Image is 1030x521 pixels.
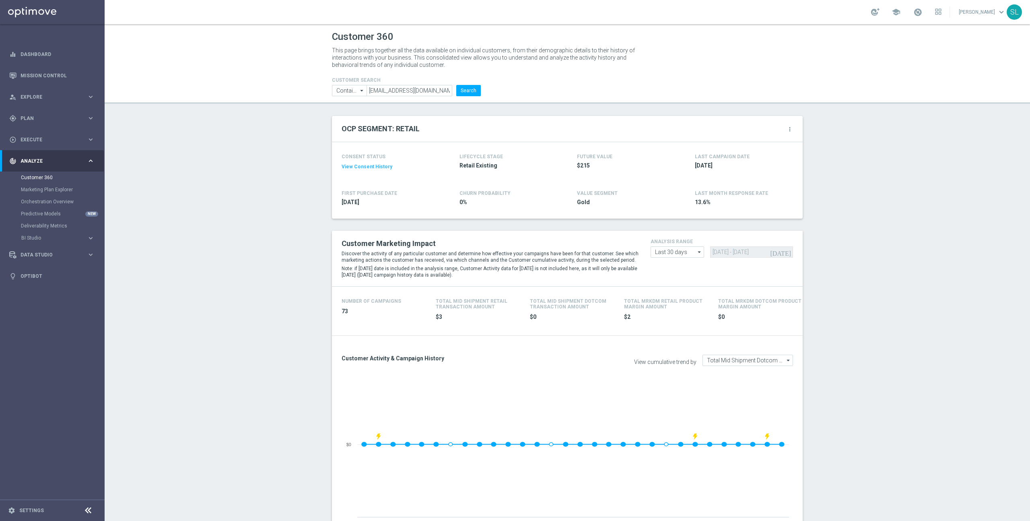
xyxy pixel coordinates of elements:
a: Predictive Models [21,211,84,217]
div: Predictive Models [21,208,104,220]
a: Marketing Plan Explorer [21,186,84,193]
div: Execute [9,136,87,143]
i: keyboard_arrow_right [87,251,95,258]
div: Mission Control [9,65,95,86]
p: Discover the activity of any particular customer and determine how effective your campaigns have ... [342,250,639,263]
i: arrow_drop_down [696,247,704,257]
span: Execute [21,137,87,142]
span: Gold [577,198,671,206]
div: Analyze [9,157,87,165]
span: school [892,8,900,17]
span: 73 [342,308,426,315]
span: $3 [436,313,520,321]
button: equalizer Dashboard [9,51,95,58]
span: $0 [718,313,803,321]
i: keyboard_arrow_right [87,157,95,165]
text: $0 [346,442,351,447]
input: Total Mid Shipment Dotcom Transaction Amount [702,355,793,366]
div: Optibot [9,265,95,287]
span: 0% [459,198,554,206]
a: [PERSON_NAME]keyboard_arrow_down [958,6,1007,18]
h1: Customer 360 [332,31,803,43]
span: LAST MONTH RESPONSE RATE [695,190,768,196]
h4: LAST CAMPAIGN DATE [695,154,750,159]
button: lightbulb Optibot [9,273,95,279]
i: more_vert [787,126,793,132]
div: track_changes Analyze keyboard_arrow_right [9,158,95,164]
a: Customer 360 [21,174,84,181]
h4: FIRST PURCHASE DATE [342,190,397,196]
i: play_circle_outline [9,136,16,143]
span: BI Studio [21,236,79,240]
span: $0 [530,313,614,321]
p: This page brings together all the data available on individual customers, from their demographic ... [332,47,642,68]
span: $215 [577,162,671,170]
i: lightbulb [9,273,16,280]
div: Data Studio [9,251,87,258]
i: keyboard_arrow_right [87,93,95,101]
label: View cumulative trend by [634,359,696,366]
span: 2020-10-22 [342,198,436,206]
h4: VALUE SEGMENT [577,190,618,196]
div: NEW [85,211,98,217]
h3: Customer Activity & Campaign History [342,355,561,362]
h4: CUSTOMER SEARCH [332,77,481,83]
h4: Total Mid Shipment Dotcom Transaction Amount [530,298,614,310]
i: keyboard_arrow_right [87,114,95,122]
span: Plan [21,116,87,121]
span: Explore [21,95,87,99]
p: Note: if [DATE] date is included in the analysis range, Customer Activity data for [DATE] is not ... [342,265,639,278]
span: keyboard_arrow_down [997,8,1006,17]
i: arrow_drop_down [358,85,366,96]
div: Deliverability Metrics [21,220,104,232]
div: BI Studio [21,236,87,240]
div: Customer 360 [21,172,104,184]
input: Enter CID, Email, name or phone [367,85,452,96]
button: BI Studio keyboard_arrow_right [21,235,95,241]
button: play_circle_outline Execute keyboard_arrow_right [9,136,95,143]
a: Deliverability Metrics [21,223,84,229]
i: track_changes [9,157,16,165]
button: Search [456,85,481,96]
button: Data Studio keyboard_arrow_right [9,252,95,258]
div: SL [1007,4,1022,20]
a: Optibot [21,265,95,287]
h4: Total Mrkdm Retail Product Margin Amount [624,298,709,310]
div: Explore [9,93,87,101]
button: Mission Control [9,72,95,79]
a: Dashboard [21,43,95,65]
input: analysis range [651,246,704,258]
h4: LIFECYCLE STAGE [459,154,503,159]
a: Mission Control [21,65,95,86]
span: CHURN PROBABILITY [459,190,511,196]
i: keyboard_arrow_right [87,234,95,242]
a: Settings [19,508,44,513]
i: equalizer [9,51,16,58]
h4: CONSENT STATUS [342,154,436,159]
h4: FUTURE VALUE [577,154,612,159]
span: 2025-08-20 [695,162,789,170]
span: Retail Existing [459,162,554,170]
span: 13.6% [695,198,789,206]
div: gps_fixed Plan keyboard_arrow_right [9,115,95,122]
h4: Total Mrkdm Dotcom Product Margin Amount [718,298,803,310]
button: View Consent History [342,163,392,170]
div: Orchestration Overview [21,196,104,208]
div: Plan [9,115,87,122]
i: keyboard_arrow_right [87,136,95,143]
button: person_search Explore keyboard_arrow_right [9,94,95,100]
h2: Customer Marketing Impact [342,239,639,248]
div: BI Studio [21,232,104,244]
i: settings [8,507,15,514]
i: person_search [9,93,16,101]
i: gps_fixed [9,115,16,122]
a: Orchestration Overview [21,198,84,205]
div: Dashboard [9,43,95,65]
h4: analysis range [651,239,793,244]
